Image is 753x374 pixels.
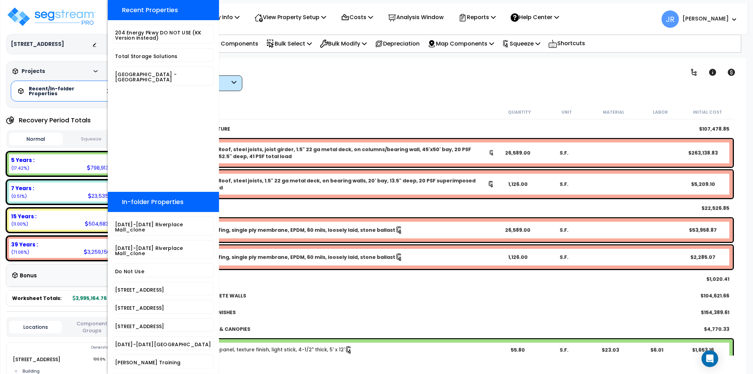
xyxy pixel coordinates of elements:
div: $154,389.61 [701,309,729,316]
h5: [PERSON_NAME] Training [115,360,212,365]
b: Bldg Roof Structure Roof, steel joists, joist girder, 1.5" 22 ga metal deck, on columns/bearing w... [164,146,489,160]
small: Quantity [508,109,531,115]
h5: Total Storage Solutions [115,54,212,59]
h5: [GEOGRAPHIC_DATA] - [GEOGRAPHIC_DATA] [115,72,212,83]
h3: Projects [22,68,45,75]
b: Bldg Roof Cover Roofing, single ply membrane, EPDM, 60 mils, loosely laid, stone ballast [164,254,395,261]
p: Map Components [428,39,494,48]
div: Shortcuts [544,35,589,52]
div: S.F. [541,149,587,156]
div: 1,126.00 [495,254,541,261]
div: $23.03 [588,347,633,353]
button: Component Groups [65,320,118,334]
div: 23,535.46 [88,192,116,200]
div: S.F. [541,227,587,234]
b: DEMOUNTABLE AWNINGS & CANOPIES [154,326,250,333]
small: (0.51%) [11,193,27,199]
h4: Recovery Period Totals [19,117,91,124]
b: 3,995,164.76 [73,295,107,302]
h5: [STREET_ADDRESS] [115,287,212,293]
h5: [DATE]-[DATE][GEOGRAPHIC_DATA] [115,342,212,347]
a: [STREET_ADDRESS] 100.0% [13,356,60,363]
h3: Bonus [20,273,37,279]
div: Add Components [196,35,262,52]
h4: Recent Properties [122,7,178,14]
h4: In-folder Properties [122,198,184,205]
button: Normal [9,133,63,145]
div: Ownership [21,343,121,352]
img: logo_pro_r.png [6,6,97,27]
small: Material [603,109,624,115]
div: $6.01 [634,347,680,353]
span: 100.0% [93,355,112,364]
h5: [STREET_ADDRESS] [115,324,212,329]
b: [PERSON_NAME] [682,15,729,22]
a: Assembly Title [156,225,494,235]
div: $4,770.33 [704,326,729,333]
div: $263,138.83 [680,149,726,156]
div: 3,259,150.10 [84,248,116,255]
small: Unit [561,109,572,115]
div: 1,126.00 [495,181,541,188]
h3: [STREET_ADDRESS] [11,41,64,48]
div: $104,621.66 [701,292,729,299]
b: 5 Years : [11,156,34,164]
h5: 204 Energy Pkwy DO NOT USE (KK Version instead) [115,30,212,41]
b: Bldg Roof Cover Roofing, single ply membrane, EPDM, 60 mils, loosely laid, stone ballast [164,227,395,234]
a: Assembly Title [156,146,494,160]
button: Squeeze [65,133,119,145]
a: Assembly Title [156,177,494,191]
a: Individual Item [156,346,353,354]
div: 798,913.06 [87,164,116,171]
div: $1,653.16 [680,347,726,353]
p: Add Components [200,39,258,48]
p: Bulk Modify [320,39,367,48]
div: 26,589.00 [495,227,541,234]
div: S.F. [541,254,587,261]
p: View Property Setup [254,13,326,22]
div: Depreciation [371,35,423,52]
div: $107,478.85 [699,125,729,132]
div: $22,526.85 [702,205,729,212]
b: EXTERIOR TILT-UP CONCRETE WALLS [154,292,246,299]
small: Initial Cost [693,109,722,115]
button: Locations [9,321,62,333]
b: 15 Years : [11,213,37,220]
span: JR [662,10,679,28]
h5: [DATE]-[DATE] Riverplace Mall_clone [115,246,212,257]
div: $2,285.07 [680,254,726,261]
div: S.F. [541,181,587,188]
h5: Recent/In-folder Properties [29,86,78,96]
b: 7 Years : [11,185,34,192]
small: Labor [653,109,668,115]
h5: [STREET_ADDRESS] [115,306,212,311]
div: $53,958.87 [680,227,726,234]
p: Bulk Select [266,39,312,48]
h5: [DATE]-[DATE] Riverplace Mall_clone [115,222,212,233]
p: Costs [341,13,373,22]
a: Assembly Title [156,252,494,262]
div: S.F. [541,347,587,353]
div: 504,683.24 [85,220,116,227]
small: (11.00%) [11,221,28,227]
p: Squeeze [502,39,540,48]
p: Depreciation [375,39,420,48]
div: $1,020.41 [706,276,729,283]
p: Help Center [511,13,559,22]
b: FLAT METAL ROOF STRUCTURE [154,125,230,132]
div: Open Intercom Messenger [702,350,718,367]
b: EXTERIOR WALL VENEER FINISHES [154,309,236,316]
b: 39 Years : [11,241,38,248]
div: 26,589.00 [495,149,541,156]
div: $5,209.10 [680,181,726,188]
span: Worksheet Totals: [12,295,62,302]
small: (71.06%) [11,249,29,255]
div: 55.80 [495,347,541,353]
small: (17.42%) [11,165,29,171]
b: Bldg Roof Structure Roof, steel joists, 1.5" 22 ga metal deck, on bearing walls, 20' bay, 13.5" d... [164,177,488,191]
h5: Do Not Use [115,269,212,274]
p: Analysis Window [388,13,444,22]
p: Shortcuts [548,39,585,49]
p: Reports [459,13,496,22]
